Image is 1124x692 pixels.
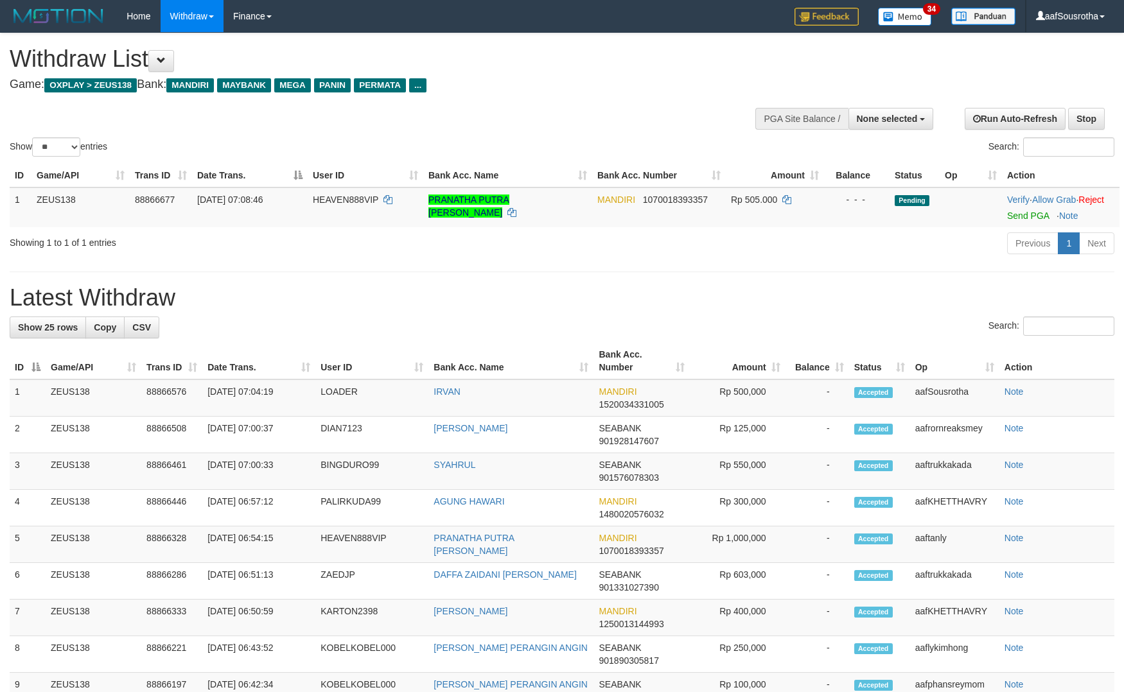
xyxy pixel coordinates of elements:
span: Accepted [854,607,893,618]
td: - [786,453,849,490]
td: - [786,636,849,673]
th: Bank Acc. Name: activate to sort column ascending [423,164,592,187]
td: ZEUS138 [31,187,130,227]
a: Stop [1068,108,1105,130]
span: MANDIRI [599,533,637,543]
span: Copy 901928147607 to clipboard [599,436,658,446]
td: [DATE] 06:57:12 [202,490,315,526]
span: SEABANK [599,643,641,653]
a: Next [1079,232,1114,254]
th: Trans ID: activate to sort column ascending [141,343,202,379]
span: PERMATA [354,78,406,92]
span: Copy 901331027390 to clipboard [599,582,658,593]
a: Note [1005,569,1024,580]
th: Bank Acc. Number: activate to sort column ascending [593,343,689,379]
span: Accepted [854,460,893,471]
span: MANDIRI [599,386,637,397]
td: - [786,379,849,417]
td: 5 [10,526,46,563]
td: ZAEDJP [315,563,428,600]
a: [PERSON_NAME] PERANGIN ANGIN [434,643,588,653]
label: Show entries [10,137,107,157]
th: User ID: activate to sort column ascending [308,164,423,187]
a: Previous [1007,232,1058,254]
td: aaftrukkakada [910,563,999,600]
span: 34 [923,3,940,15]
a: Allow Grab [1032,195,1076,205]
th: Date Trans.: activate to sort column descending [192,164,308,187]
span: Copy 1480020576032 to clipboard [599,509,663,519]
th: Op: activate to sort column ascending [910,343,999,379]
span: PANIN [314,78,351,92]
input: Search: [1023,316,1114,336]
th: Status [890,164,940,187]
td: - [786,563,849,600]
a: Reject [1078,195,1104,205]
td: ZEUS138 [46,379,141,417]
td: ZEUS138 [46,417,141,453]
span: Accepted [854,387,893,398]
span: MANDIRI [166,78,214,92]
td: KOBELKOBEL000 [315,636,428,673]
td: Rp 1,000,000 [690,526,786,563]
td: ZEUS138 [46,453,141,490]
th: Action [999,343,1114,379]
td: 7 [10,600,46,636]
a: Send PGA [1007,211,1049,221]
td: aafSousrotha [910,379,999,417]
a: Note [1005,460,1024,470]
span: [DATE] 07:08:46 [197,195,263,205]
h4: Game: Bank: [10,78,737,91]
h1: Withdraw List [10,46,737,72]
td: 1 [10,379,46,417]
td: 88866286 [141,563,202,600]
label: Search: [988,137,1114,157]
th: Trans ID: activate to sort column ascending [130,164,192,187]
h1: Latest Withdraw [10,285,1114,311]
th: Op: activate to sort column ascending [940,164,1002,187]
td: [DATE] 07:00:33 [202,453,315,490]
label: Search: [988,316,1114,336]
td: ZEUS138 [46,600,141,636]
span: OXPLAY > ZEUS138 [44,78,137,92]
td: 3 [10,453,46,490]
td: [DATE] 06:43:52 [202,636,315,673]
a: Note [1005,423,1024,433]
div: Showing 1 to 1 of 1 entries [10,231,459,249]
img: Button%20Memo.svg [878,8,932,26]
a: Verify [1007,195,1030,205]
span: Copy 1070018393357 to clipboard [599,546,663,556]
td: [DATE] 06:51:13 [202,563,315,600]
a: Note [1005,606,1024,616]
td: ZEUS138 [46,563,141,600]
td: 2 [10,417,46,453]
span: Accepted [854,533,893,544]
span: MANDIRI [599,496,637,506]
span: SEABANK [599,679,641,689]
th: ID [10,164,31,187]
td: 88866328 [141,526,202,563]
th: Game/API: activate to sort column ascending [46,343,141,379]
td: [DATE] 07:00:37 [202,417,315,453]
td: - [786,600,849,636]
button: None selected [848,108,934,130]
span: MANDIRI [599,606,637,616]
td: PALIRKUDA99 [315,490,428,526]
td: - [786,526,849,563]
a: Note [1059,211,1078,221]
th: User ID: activate to sort column ascending [315,343,428,379]
a: [PERSON_NAME] PERANGIN ANGIN [434,679,588,689]
a: SYAHRUL [434,460,475,470]
td: ZEUS138 [46,490,141,526]
a: Show 25 rows [10,316,86,338]
td: aaftrukkakada [910,453,999,490]
td: [DATE] 06:54:15 [202,526,315,563]
td: Rp 125,000 [690,417,786,453]
th: Bank Acc. Name: activate to sort column ascending [428,343,593,379]
div: PGA Site Balance / [755,108,848,130]
th: Balance: activate to sort column ascending [786,343,849,379]
span: MANDIRI [597,195,635,205]
span: SEABANK [599,460,641,470]
a: Note [1005,386,1024,397]
span: CSV [132,322,151,333]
